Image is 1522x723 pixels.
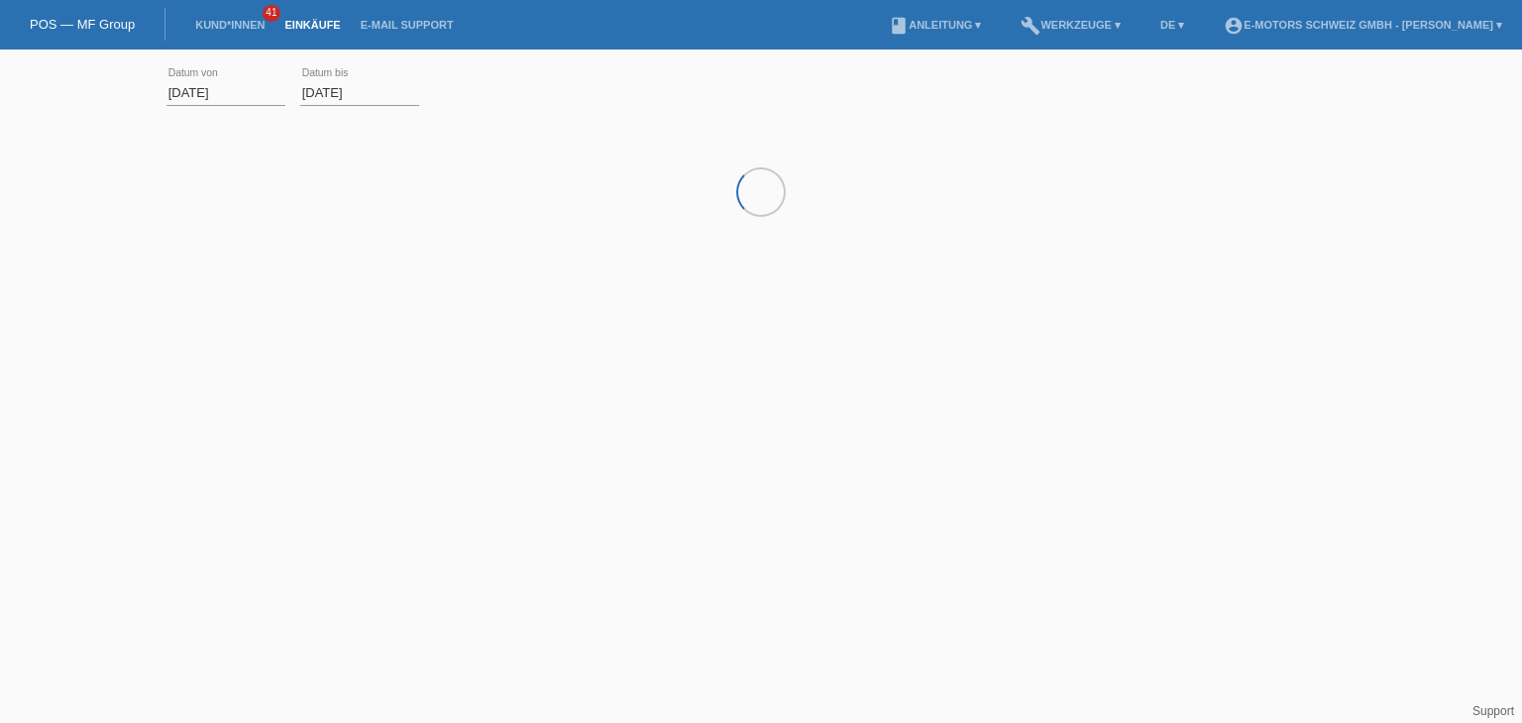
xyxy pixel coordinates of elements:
i: account_circle [1224,16,1244,36]
a: E-Mail Support [351,19,464,31]
span: 41 [263,5,280,22]
a: DE ▾ [1150,19,1194,31]
a: Einkäufe [274,19,350,31]
a: POS — MF Group [30,17,135,32]
a: account_circleE-Motors Schweiz GmbH - [PERSON_NAME] ▾ [1214,19,1512,31]
i: build [1021,16,1040,36]
a: bookAnleitung ▾ [879,19,991,31]
a: Support [1472,704,1514,718]
a: Kund*innen [185,19,274,31]
i: book [889,16,909,36]
a: buildWerkzeuge ▾ [1011,19,1131,31]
